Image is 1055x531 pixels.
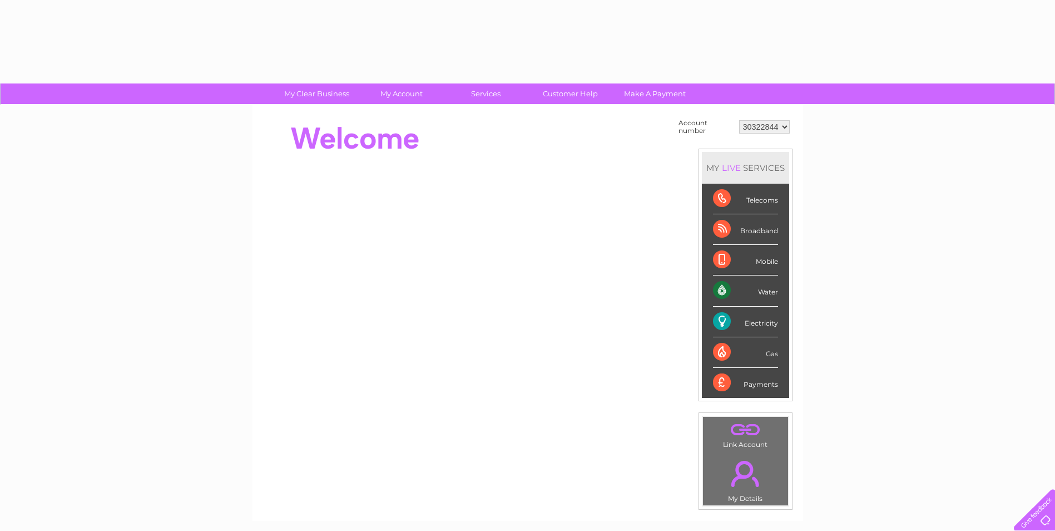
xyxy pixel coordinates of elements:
div: Broadband [713,214,778,245]
div: MY SERVICES [702,152,789,184]
div: Water [713,276,778,306]
td: Link Account [702,416,789,451]
div: Mobile [713,245,778,276]
div: Payments [713,368,778,398]
a: Make A Payment [609,83,701,104]
a: Services [440,83,532,104]
div: LIVE [720,163,743,173]
td: Account number [676,116,736,137]
a: My Clear Business [271,83,363,104]
td: My Details [702,451,789,506]
a: My Account [355,83,447,104]
a: . [706,420,785,439]
div: Gas [713,337,778,368]
a: . [706,454,785,493]
div: Telecoms [713,184,778,214]
div: Electricity [713,307,778,337]
a: Customer Help [524,83,616,104]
